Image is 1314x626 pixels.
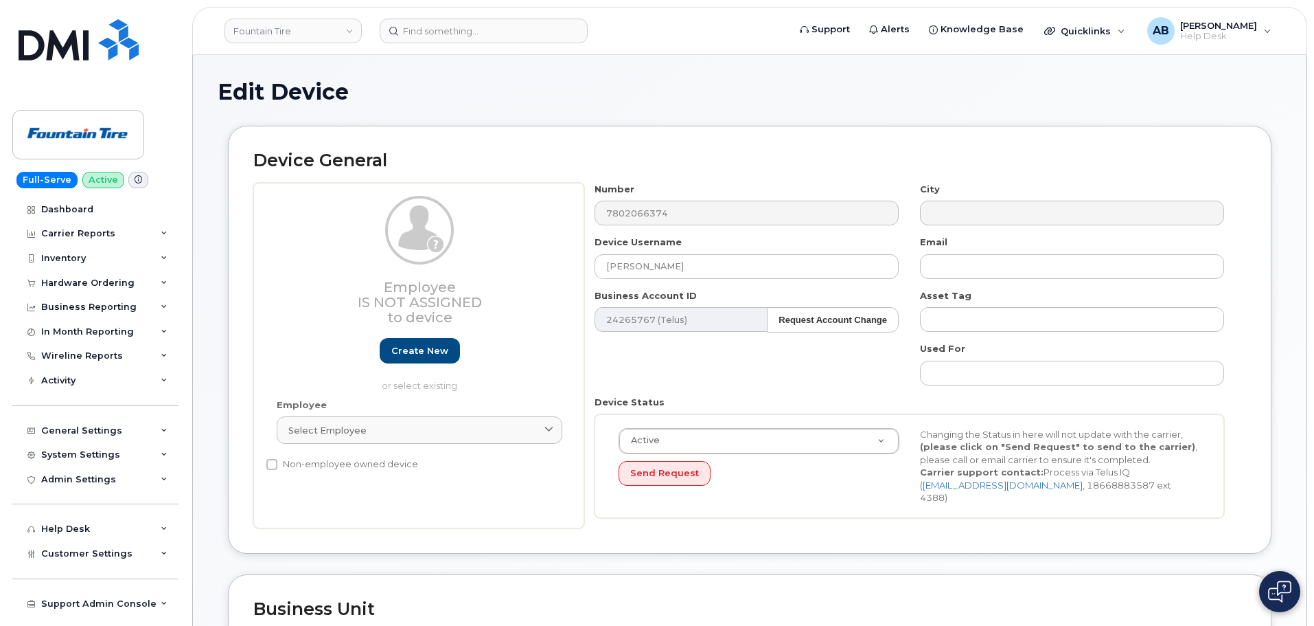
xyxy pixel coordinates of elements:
label: Asset Tag [920,289,971,302]
label: Email [920,236,947,249]
strong: Carrier support contact: [920,467,1044,478]
label: Used For [920,342,965,355]
p: or select existing [277,379,562,392]
strong: (please click on "Send Request" to send to the carrier) [920,441,1195,452]
label: City [920,183,940,196]
div: Changing the Status in here will not update with the carrier, , please call or email carrier to e... [910,428,1211,504]
label: Non-employee owned device [266,456,418,473]
h1: Edit Device [218,80,1282,104]
strong: Request Account Change [779,315,887,325]
label: Device Status [595,396,665,409]
button: Send Request [619,461,711,487]
h3: Employee [277,280,562,325]
button: Request Account Change [767,307,899,333]
a: [EMAIL_ADDRESS][DOMAIN_NAME] [923,480,1083,491]
label: Employee [277,399,327,412]
label: Number [595,183,634,196]
a: Active [619,429,899,454]
h2: Business Unit [253,600,1246,619]
span: to device [387,309,452,326]
h2: Device General [253,151,1246,170]
span: Is not assigned [358,294,482,311]
span: Select employee [288,424,367,437]
a: Create new [380,338,460,364]
span: Active [623,434,660,447]
label: Device Username [595,236,682,249]
input: Non-employee owned device [266,459,277,470]
label: Business Account ID [595,289,697,302]
img: Open chat [1268,581,1291,603]
a: Select employee [277,416,562,444]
